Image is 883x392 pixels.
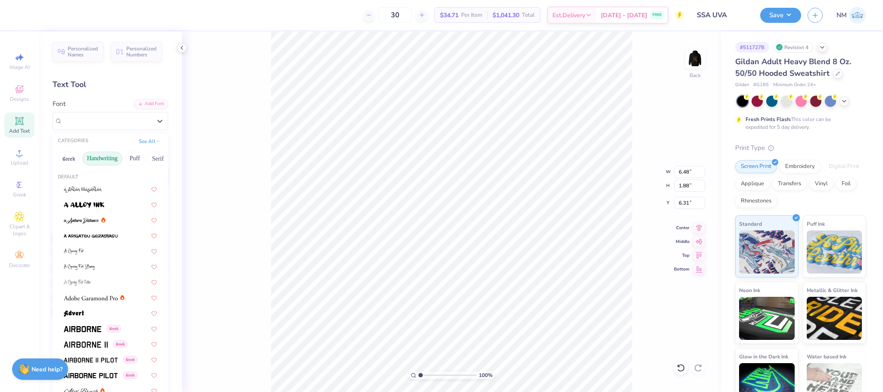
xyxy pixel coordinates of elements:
[739,297,795,340] img: Neon Ink
[64,249,84,255] img: A Charming Font
[735,160,777,173] div: Screen Print
[123,371,137,379] span: Greek
[601,11,647,20] span: [DATE] - [DATE]
[4,223,34,237] span: Clipart & logos
[690,72,701,79] div: Back
[68,46,98,58] span: Personalized Names
[13,191,26,198] span: Greek
[753,81,769,89] span: # G185
[652,12,661,18] span: FREE
[739,230,795,274] img: Standard
[690,6,754,24] input: Untitled Design
[378,7,412,23] input: – –
[739,219,762,228] span: Standard
[64,326,101,332] img: Airborne
[836,10,847,20] span: NM
[760,8,801,23] button: Save
[58,137,88,145] div: CATEGORIES
[440,11,459,20] span: $34.71
[31,365,62,373] strong: Need help?
[125,152,145,165] button: Puff
[773,81,816,89] span: Minimum Order: 24 +
[11,159,28,166] span: Upload
[64,233,118,239] img: a Arigatou Gozaimasu
[64,342,108,348] img: Airborne II
[126,46,157,58] span: Personalized Numbers
[64,280,90,286] img: A Charming Font Outline
[735,177,770,190] div: Applique
[807,297,862,340] img: Metallic & Glitter Ink
[53,79,168,90] div: Text Tool
[746,116,791,123] strong: Fresh Prints Flash:
[10,96,29,103] span: Designs
[774,42,813,53] div: Revision 4
[686,50,704,67] img: Back
[735,195,777,208] div: Rhinestones
[836,177,856,190] div: Foil
[113,340,128,348] span: Greek
[64,202,104,208] img: a Alloy Ink
[836,7,866,24] a: NM
[9,64,30,71] span: Image AI
[64,373,118,379] img: Airborne Pilot
[58,152,80,165] button: Greek
[735,42,769,53] div: # 511727B
[82,152,122,165] button: Handwriting
[735,56,851,78] span: Gildan Adult Heavy Blend 8 Oz. 50/50 Hooded Sweatshirt
[64,218,99,224] img: a Antara Distance
[674,239,690,245] span: Middle
[807,230,862,274] img: Puff Ink
[809,177,833,190] div: Vinyl
[9,262,30,269] span: Decorate
[746,115,852,131] div: This color can be expedited for 5 day delivery.
[9,128,30,134] span: Add Text
[849,7,866,24] img: Naina Mehta
[807,352,846,361] span: Water based Ink
[147,152,168,165] button: Serif
[134,99,168,109] div: Add Font
[674,252,690,258] span: Top
[823,160,865,173] div: Digital Print
[53,99,66,109] label: Font
[64,357,118,363] img: Airborne II Pilot
[780,160,821,173] div: Embroidery
[123,356,137,364] span: Greek
[493,11,519,20] span: $1,041.30
[106,325,121,333] span: Greek
[674,225,690,231] span: Center
[64,264,95,270] img: A Charming Font Leftleaning
[64,187,102,193] img: a Ahlan Wasahlan
[735,81,749,89] span: Gildan
[807,286,858,295] span: Metallic & Glitter Ink
[479,371,493,379] span: 100 %
[735,143,866,153] div: Print Type
[522,11,535,20] span: Total
[739,286,760,295] span: Neon Ink
[674,266,690,272] span: Bottom
[552,11,585,20] span: Est. Delivery
[807,219,825,228] span: Puff Ink
[739,352,788,361] span: Glow in the Dark Ink
[53,174,168,181] div: Default
[64,295,118,301] img: Adobe Garamond Pro
[461,11,482,20] span: Per Item
[136,137,163,146] button: See All
[64,311,84,317] img: Advert
[772,177,807,190] div: Transfers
